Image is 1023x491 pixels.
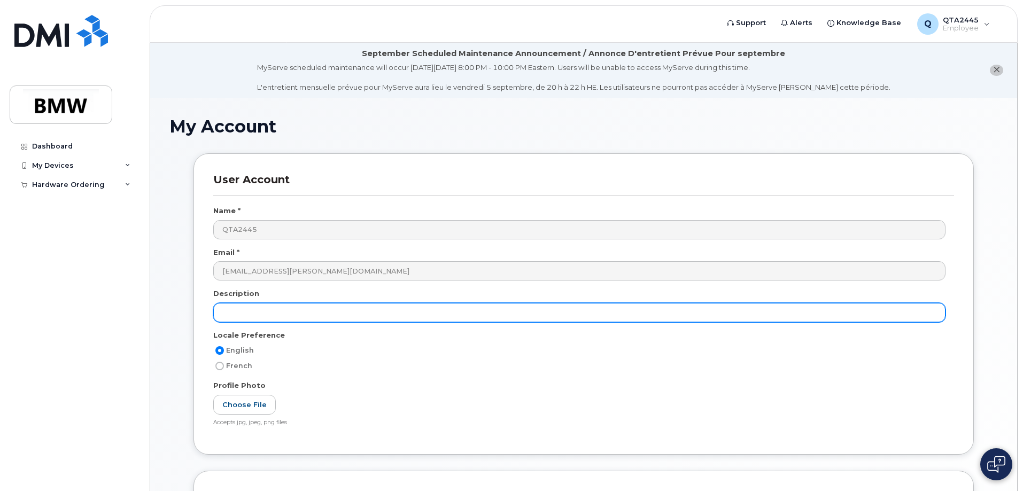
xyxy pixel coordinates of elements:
h3: User Account [213,173,954,196]
label: Name * [213,206,241,216]
div: MyServe scheduled maintenance will occur [DATE][DATE] 8:00 PM - 10:00 PM Eastern. Users will be u... [257,63,890,92]
span: English [226,346,254,354]
h1: My Account [169,117,998,136]
input: French [215,362,224,370]
span: French [226,362,252,370]
label: Profile Photo [213,380,266,391]
button: close notification [990,65,1003,76]
div: Accepts jpg, jpeg, png files [213,419,945,427]
label: Email * [213,247,239,258]
label: Description [213,289,259,299]
input: English [215,346,224,355]
div: September Scheduled Maintenance Announcement / Annonce D'entretient Prévue Pour septembre [362,48,785,59]
label: Choose File [213,395,276,415]
label: Locale Preference [213,330,285,340]
img: Open chat [987,456,1005,473]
